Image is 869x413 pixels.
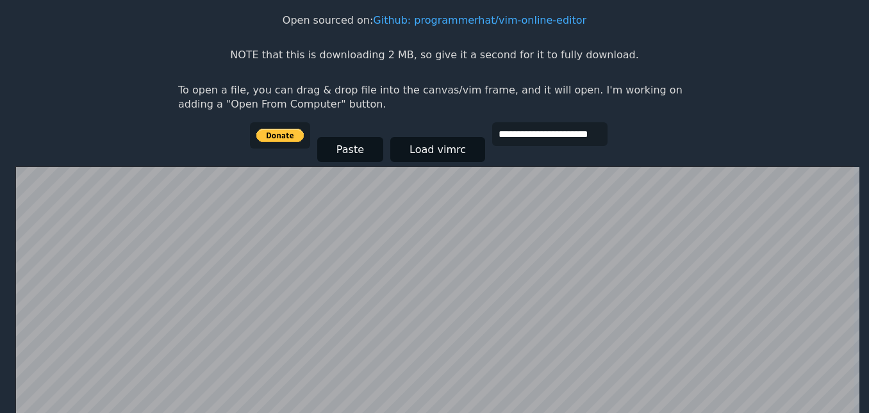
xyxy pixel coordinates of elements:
button: Paste [317,137,383,162]
p: Open sourced on: [283,13,586,28]
button: Load vimrc [390,137,485,162]
p: NOTE that this is downloading 2 MB, so give it a second for it to fully download. [230,48,638,62]
a: Github: programmerhat/vim-online-editor [373,14,586,26]
p: To open a file, you can drag & drop file into the canvas/vim frame, and it will open. I'm working... [178,83,691,112]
